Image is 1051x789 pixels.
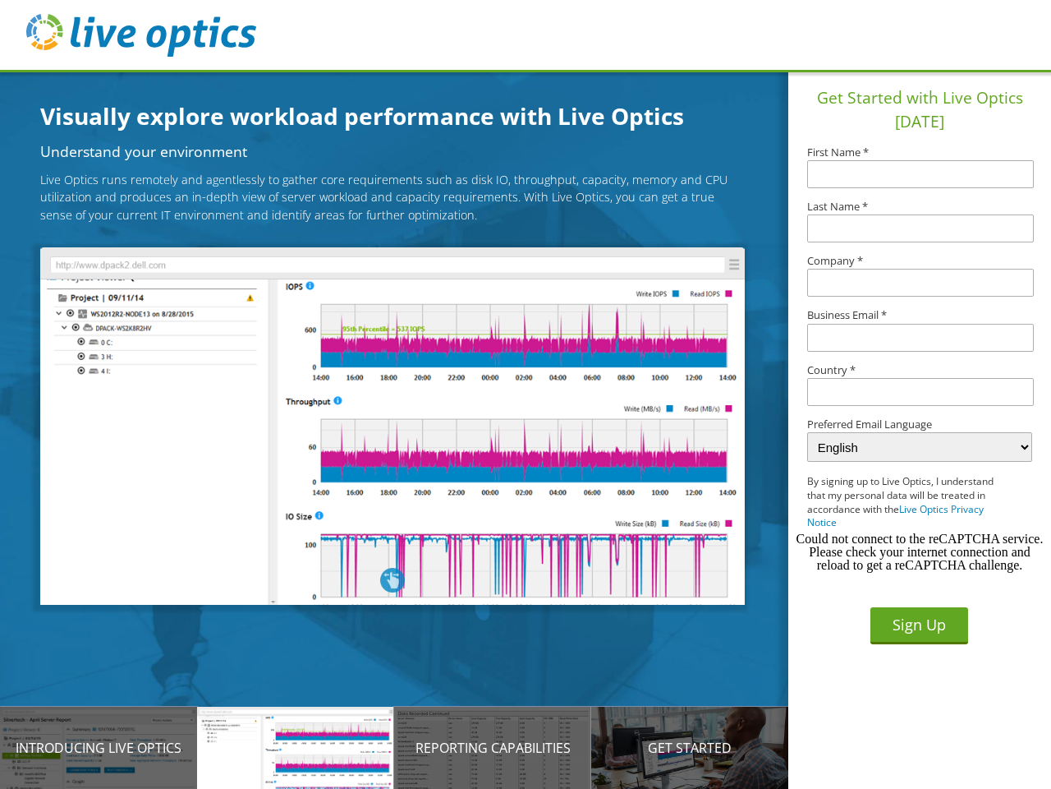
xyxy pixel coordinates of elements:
[807,310,1032,321] label: Business Email *
[40,171,744,224] p: Live Optics runs remotely and agentlessly to gather core requirements such as disk IO, throughput...
[807,502,984,530] a: Live Optics Privacy Notice
[40,145,744,159] h2: Understand your environment
[807,419,1032,430] label: Preferred Email Language
[795,533,1044,572] div: Could not connect to the reCAPTCHA service. Please check your internet connection and reload to g...
[40,99,763,133] h1: Visually explore workload performance with Live Optics
[807,256,1032,266] label: Company *
[870,607,968,644] button: Sign Up
[807,201,1032,212] label: Last Name *
[394,738,591,758] p: Reporting Capabilities
[807,147,1032,158] label: First Name *
[591,738,788,758] p: Get Started
[795,86,1044,134] h1: Get Started with Live Optics [DATE]
[807,475,1009,530] p: By signing up to Live Optics, I understand that my personal data will be treated in accordance wi...
[40,247,744,604] img: Understand your environment
[807,365,1032,376] label: Country *
[26,14,256,57] img: live_optics_svg.svg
